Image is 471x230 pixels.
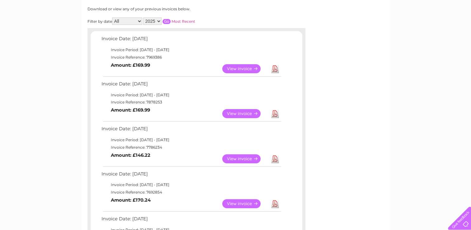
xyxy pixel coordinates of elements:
[361,26,373,31] a: Water
[100,98,282,106] td: Invoice Reference: 7878253
[111,107,150,113] b: Amount: £169.99
[450,26,465,31] a: Log out
[16,16,48,35] img: logo.png
[100,181,282,189] td: Invoice Period: [DATE] - [DATE]
[417,26,426,31] a: Blog
[271,199,279,208] a: Download
[87,7,251,11] div: Download or view any of your previous invoices below.
[271,64,279,73] a: Download
[354,3,397,11] a: 0333 014 3131
[222,64,268,73] a: View
[271,154,279,163] a: Download
[172,19,195,24] a: Most Recent
[100,46,282,54] td: Invoice Period: [DATE] - [DATE]
[100,35,282,46] td: Invoice Date: [DATE]
[100,136,282,144] td: Invoice Period: [DATE] - [DATE]
[89,3,383,30] div: Clear Business is a trading name of Verastar Limited (registered in [GEOGRAPHIC_DATA] No. 3667643...
[100,144,282,151] td: Invoice Reference: 7786234
[111,197,151,203] b: Amount: £170.24
[100,54,282,61] td: Invoice Reference: 7969386
[394,26,413,31] a: Telecoms
[111,62,150,68] b: Amount: £169.99
[100,215,282,226] td: Invoice Date: [DATE]
[100,170,282,181] td: Invoice Date: [DATE]
[100,91,282,99] td: Invoice Period: [DATE] - [DATE]
[100,189,282,196] td: Invoice Reference: 7692854
[87,17,251,25] div: Filter by date
[222,154,268,163] a: View
[100,125,282,136] td: Invoice Date: [DATE]
[100,80,282,91] td: Invoice Date: [DATE]
[222,109,268,118] a: View
[430,26,445,31] a: Contact
[377,26,391,31] a: Energy
[111,152,150,158] b: Amount: £146.22
[271,109,279,118] a: Download
[222,199,268,208] a: View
